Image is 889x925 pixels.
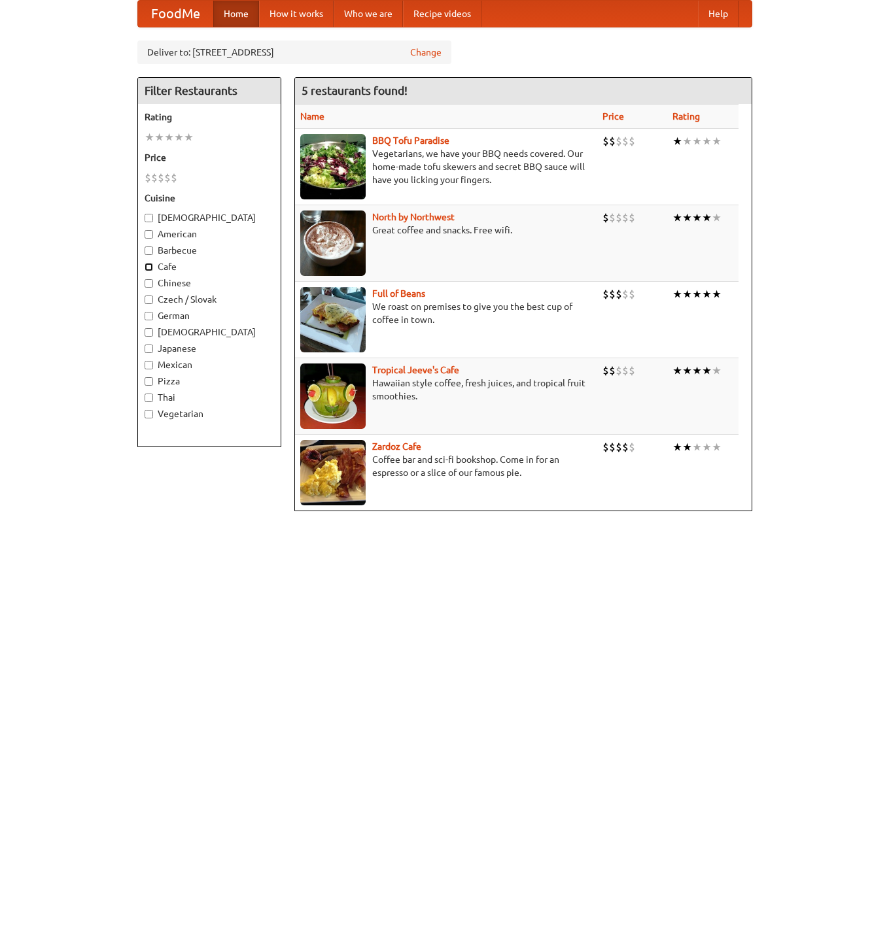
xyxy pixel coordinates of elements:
[164,130,174,144] li: ★
[145,410,153,418] input: Vegetarian
[682,287,692,301] li: ★
[145,192,274,205] h5: Cuisine
[300,363,366,429] img: jeeves.jpg
[609,210,616,225] li: $
[372,135,449,146] a: BBQ Tofu Paradise
[145,214,153,222] input: [DEMOGRAPHIC_DATA]
[145,171,151,185] li: $
[602,134,609,148] li: $
[712,287,722,301] li: ★
[145,295,153,304] input: Czech / Slovak
[302,84,408,97] ng-pluralize: 5 restaurants found!
[622,363,629,378] li: $
[300,440,366,505] img: zardoz.jpg
[609,363,616,378] li: $
[145,246,153,255] input: Barbecue
[682,440,692,454] li: ★
[702,287,712,301] li: ★
[145,151,274,164] h5: Price
[672,111,700,122] a: Rating
[300,134,366,199] img: tofuparadise.jpg
[372,365,459,375] a: Tropical Jeeve's Cafe
[145,277,274,290] label: Chinese
[622,210,629,225] li: $
[616,440,622,454] li: $
[145,342,274,355] label: Japanese
[300,210,366,276] img: north.jpg
[145,110,274,124] h5: Rating
[184,130,194,144] li: ★
[702,440,712,454] li: ★
[616,210,622,225] li: $
[682,210,692,225] li: ★
[372,288,425,299] a: Full of Beans
[145,345,153,353] input: Japanese
[334,1,403,27] a: Who we are
[622,287,629,301] li: $
[145,377,153,386] input: Pizza
[213,1,259,27] a: Home
[682,134,692,148] li: ★
[602,287,609,301] li: $
[174,130,184,144] li: ★
[145,263,153,271] input: Cafe
[372,441,421,452] a: Zardoz Cafe
[145,244,274,257] label: Barbecue
[145,130,154,144] li: ★
[151,171,158,185] li: $
[602,363,609,378] li: $
[300,111,324,122] a: Name
[300,224,592,237] p: Great coffee and snacks. Free wifi.
[171,171,177,185] li: $
[702,210,712,225] li: ★
[300,377,592,403] p: Hawaiian style coffee, fresh juices, and tropical fruit smoothies.
[672,210,682,225] li: ★
[372,212,455,222] b: North by Northwest
[145,391,274,404] label: Thai
[609,287,616,301] li: $
[602,440,609,454] li: $
[259,1,334,27] a: How it works
[622,134,629,148] li: $
[145,326,274,339] label: [DEMOGRAPHIC_DATA]
[145,375,274,388] label: Pizza
[300,287,366,352] img: beans.jpg
[145,394,153,402] input: Thai
[712,440,722,454] li: ★
[164,171,171,185] li: $
[137,41,451,64] div: Deliver to: [STREET_ADDRESS]
[145,227,274,241] label: American
[702,134,712,148] li: ★
[712,363,722,378] li: ★
[145,361,153,369] input: Mexican
[629,287,635,301] li: $
[145,293,274,306] label: Czech / Slovak
[300,300,592,326] p: We roast on premises to give you the best cup of coffee in town.
[616,134,622,148] li: $
[154,130,164,144] li: ★
[712,210,722,225] li: ★
[145,260,274,273] label: Cafe
[602,210,609,225] li: $
[145,279,153,288] input: Chinese
[692,210,702,225] li: ★
[300,147,592,186] p: Vegetarians, we have your BBQ needs covered. Our home-made tofu skewers and secret BBQ sauce will...
[158,171,164,185] li: $
[145,407,274,420] label: Vegetarian
[138,1,213,27] a: FoodMe
[145,211,274,224] label: [DEMOGRAPHIC_DATA]
[712,134,722,148] li: ★
[672,363,682,378] li: ★
[692,440,702,454] li: ★
[629,363,635,378] li: $
[692,287,702,301] li: ★
[629,134,635,148] li: $
[410,46,442,59] a: Change
[145,328,153,337] input: [DEMOGRAPHIC_DATA]
[609,440,616,454] li: $
[403,1,481,27] a: Recipe videos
